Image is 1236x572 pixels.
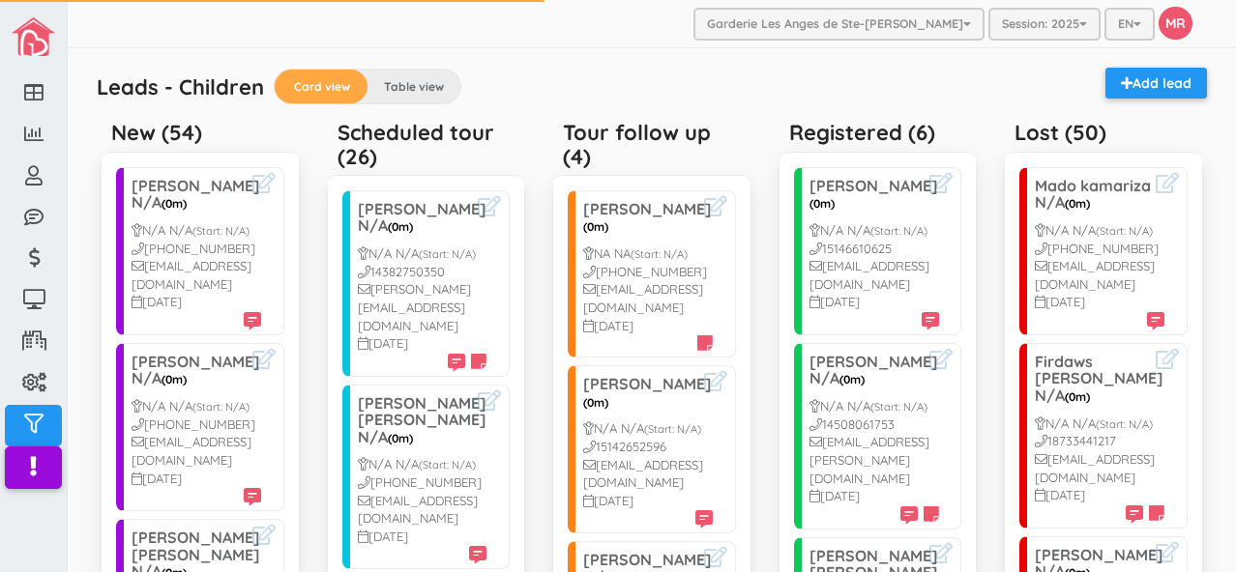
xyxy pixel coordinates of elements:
h5: Registered (6) [789,121,935,144]
div: [EMAIL_ADDRESS][DOMAIN_NAME] [358,492,487,528]
small: (Start: N/A) [192,400,250,414]
h3: [PERSON_NAME] N/A [132,178,261,212]
h3: Mado kamariza N/A [1035,178,1164,212]
div: [EMAIL_ADDRESS][DOMAIN_NAME] [583,456,713,492]
small: (Start: N/A) [419,458,476,472]
div: N/A N/A [809,397,939,415]
span: (0m) [1065,389,1090,404]
div: [EMAIL_ADDRESS][DOMAIN_NAME] [1035,450,1164,486]
small: (Start: N/A) [1096,417,1153,431]
span: (0m) [839,372,865,386]
div: [DATE] [809,487,939,505]
h3: [PERSON_NAME] N/A [809,354,939,387]
span: (0m) [388,219,413,234]
div: N/A N/A [132,397,261,415]
small: (Start: N/A) [870,400,927,414]
div: N/A N/A [132,221,261,240]
div: [DATE] [583,492,713,510]
div: N/A N/A [358,455,487,473]
div: [DATE] [358,334,487,353]
div: [DATE] [1035,486,1164,504]
h3: [PERSON_NAME] N/A [132,354,261,387]
div: N/A N/A [1035,221,1164,240]
small: (Start: N/A) [631,247,688,261]
span: (0m) [162,196,187,211]
span: (0m) [162,372,187,386]
h3: [PERSON_NAME] [583,376,713,410]
div: [DATE] [132,293,261,311]
div: [EMAIL_ADDRESS][DOMAIN_NAME] [132,257,261,293]
div: N/A N/A [358,244,487,263]
div: [PHONE_NUMBER] [1035,240,1164,258]
div: [EMAIL_ADDRESS][DOMAIN_NAME] [583,280,713,316]
h3: [PERSON_NAME] [583,201,713,235]
div: [EMAIL_ADDRESS][DOMAIN_NAME] [132,433,261,469]
img: image [12,17,55,56]
div: [PERSON_NAME][EMAIL_ADDRESS][DOMAIN_NAME] [358,280,487,334]
div: N/A N/A [583,419,713,438]
div: [EMAIL_ADDRESS][DOMAIN_NAME] [809,257,939,293]
div: [PHONE_NUMBER] [583,263,713,281]
div: [PHONE_NUMBER] [132,415,261,434]
a: Add lead [1105,68,1207,99]
div: 18733441217 [1035,432,1164,450]
h3: Firdaws [PERSON_NAME] N/A [1035,354,1164,405]
small: (Start: N/A) [870,224,927,238]
span: (0m) [583,219,608,234]
h5: New (54) [111,121,202,144]
div: [DATE] [132,470,261,488]
div: [EMAIL_ADDRESS][PERSON_NAME][DOMAIN_NAME] [809,433,939,487]
span: (0m) [583,395,608,410]
span: (0m) [809,196,835,211]
h5: Scheduled tour (26) [338,121,515,167]
small: (Start: N/A) [1096,224,1153,238]
div: [DATE] [583,317,713,335]
h5: Tour follow up (4) [563,121,741,167]
div: 14382750350 [358,263,487,281]
div: N/A N/A [809,221,939,240]
div: [EMAIL_ADDRESS][DOMAIN_NAME] [1035,257,1164,293]
div: [PHONE_NUMBER] [358,473,487,492]
span: (0m) [1065,196,1090,211]
div: 14508061753 [809,415,939,434]
div: NA NA [583,244,713,263]
span: (0m) [388,431,413,445]
div: N/A N/A [1035,415,1164,433]
div: [DATE] [358,528,487,546]
div: 15142652596 [583,438,713,456]
h3: [PERSON_NAME] [809,178,939,212]
iframe: chat widget [1155,495,1217,553]
label: Table view [368,70,460,103]
small: (Start: N/A) [192,224,250,238]
div: [PHONE_NUMBER] [132,240,261,258]
div: [DATE] [809,293,939,311]
h5: Leads - Children [97,75,264,99]
div: 15146610625 [809,240,939,258]
h5: Lost (50) [1015,121,1106,144]
small: (Start: N/A) [419,247,476,261]
h3: [PERSON_NAME] N/A [358,201,487,235]
h3: [PERSON_NAME] [PERSON_NAME] N/A [358,395,487,446]
div: [DATE] [1035,293,1164,311]
small: (Start: N/A) [644,422,701,436]
label: Card view [275,70,368,103]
